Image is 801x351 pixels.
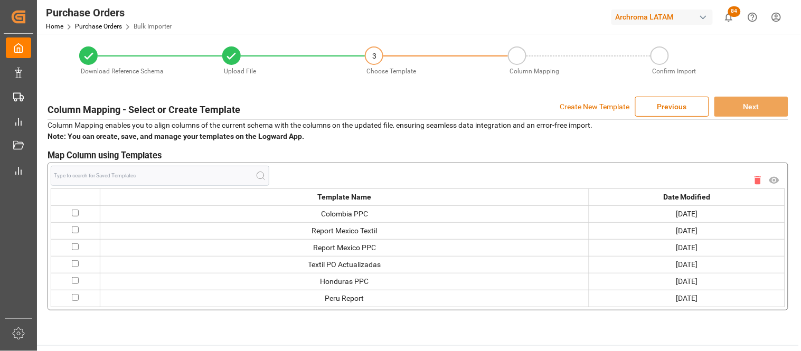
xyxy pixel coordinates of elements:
[100,256,589,273] td: Textil PO Actualizadas
[714,97,788,117] button: Next
[100,290,589,307] td: Peru Report
[589,256,785,273] td: [DATE]
[366,48,382,65] div: 3
[589,273,785,290] td: [DATE]
[653,68,696,75] span: Confirm Import
[589,239,785,256] td: [DATE]
[560,97,630,117] p: Create New Template
[48,120,788,142] p: Column Mapping enables you to align columns of the current schema with the columns on the updated...
[75,23,122,30] a: Purchase Orders
[635,97,709,117] button: Previous
[100,222,589,239] td: Report Mexico Textil
[54,172,256,179] input: Type to search for Saved Templates
[48,132,304,140] strong: Note: You can create, save, and manage your templates on the Logward App.
[589,222,785,239] td: [DATE]
[717,5,741,29] button: show 84 new notifications
[100,188,589,205] th: Template Name
[100,205,589,222] td: Colombia PPC
[728,6,741,17] span: 84
[100,273,589,290] td: Honduras PPC
[224,68,256,75] span: Upload File
[589,188,785,205] th: Date Modified
[46,5,172,21] div: Purchase Orders
[48,149,788,163] h3: Map Column using Templates
[611,7,717,27] button: Archroma LATAM
[589,290,785,307] td: [DATE]
[589,205,785,222] td: [DATE]
[46,23,63,30] a: Home
[100,239,589,256] td: Report Mexico PPC
[81,68,164,75] span: Download Reference Schema
[48,102,240,117] h3: Column Mapping - Select or Create Template
[367,68,417,75] span: Choose Template
[510,68,559,75] span: Column Mapping
[741,5,765,29] button: Help Center
[611,10,713,25] div: Archroma LATAM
